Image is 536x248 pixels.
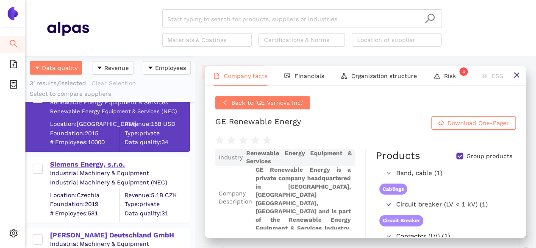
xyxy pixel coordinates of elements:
span: caret-down [34,65,40,72]
span: Company facts [224,72,267,79]
img: Logo [6,7,19,20]
sup: 4 [459,67,468,76]
span: # Employees: 10000 [50,138,119,147]
span: ESG [492,72,503,79]
span: Type: private [125,129,189,137]
span: right [386,234,391,239]
span: Circuit Breaker [379,215,423,226]
span: Circuit breaker (LV < 1 kV) (1) [396,200,511,210]
span: close [513,72,520,78]
span: Download One-Pager [447,118,509,128]
span: GE Renewable Energy is a private company headquartered in [GEOGRAPHIC_DATA], [GEOGRAPHIC_DATA] [G... [256,166,352,229]
button: Clear Selection [91,76,142,90]
span: # Employees: 581 [50,209,119,217]
span: Industry [219,153,243,162]
span: Foundation: 2019 [50,200,119,209]
span: 31 results, 0 selected [30,80,86,86]
button: cloud-downloadDownload One-Pager [431,116,516,130]
span: Data quality [42,63,78,72]
span: Foundation: 2015 [50,129,119,137]
div: Revenue: 5.1B CZK [125,191,189,199]
span: apartment [341,73,347,79]
span: setting [9,226,18,243]
span: warning [434,73,440,79]
span: container [9,77,18,94]
div: Products [376,149,420,163]
button: caret-downEmployees [143,61,191,75]
span: Renewable Energy Equipment & Services [246,149,352,166]
span: right [386,202,391,207]
button: close [507,66,526,85]
span: left [222,100,228,106]
div: Industrial Machinery & Equipment (NEC) [50,178,189,187]
span: Financials [294,72,324,79]
span: Band, cable (1) [396,168,511,178]
span: Employees [155,63,186,72]
span: star [263,136,271,145]
span: 4 [462,69,465,75]
span: star [227,136,236,145]
button: leftBack to 'GE Vernova Inc.' [215,96,310,109]
div: Location: [GEOGRAPHIC_DATA] [50,120,119,128]
span: eye [481,73,487,79]
span: Revenue [104,63,129,72]
div: Siemens Energy, s.r.o. [50,160,189,169]
span: search [425,13,435,24]
span: cloud-download [438,120,444,127]
div: Renewable Energy Equipment & Services [50,98,189,107]
span: Contactor (LV) (1) [396,231,511,242]
span: caret-down [97,65,103,72]
button: caret-downData quality [30,61,82,75]
span: right [386,170,391,176]
div: GE Renewable Energy [215,116,301,130]
span: star [239,136,247,145]
span: Cablings [379,184,407,195]
div: Select to compare suppliers [30,90,191,98]
span: Type: private [125,200,189,209]
span: star [251,136,259,145]
div: [PERSON_NAME] Deutschland GmbH [50,231,189,240]
span: file-text [214,73,219,79]
div: Circuit breaker (LV < 1 kV) (1) [376,198,515,212]
div: Location: Czechia [50,191,119,199]
div: Band, cable (1) [376,167,515,180]
span: Risk [444,72,464,79]
div: Industrial Machinery & Equipment [50,169,189,178]
span: file-add [9,57,18,74]
span: Group products [463,152,516,161]
span: Company Description [219,189,252,206]
span: fund-view [284,73,290,79]
span: Organization structure [351,72,417,79]
button: caret-downRevenue [92,61,133,75]
div: Contactor (LV) (1) [376,230,515,243]
span: Data quality: 31 [125,209,189,217]
span: Back to 'GE Vernova Inc.' [231,98,303,107]
span: Data quality: 34 [125,138,189,147]
span: search [9,36,18,53]
div: Revenue: 15B USD [125,120,189,128]
div: Renewable Energy Equipment & Services (NEC) [50,108,189,115]
span: star [215,136,224,145]
img: Homepage [47,18,89,39]
span: caret-down [147,65,153,72]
